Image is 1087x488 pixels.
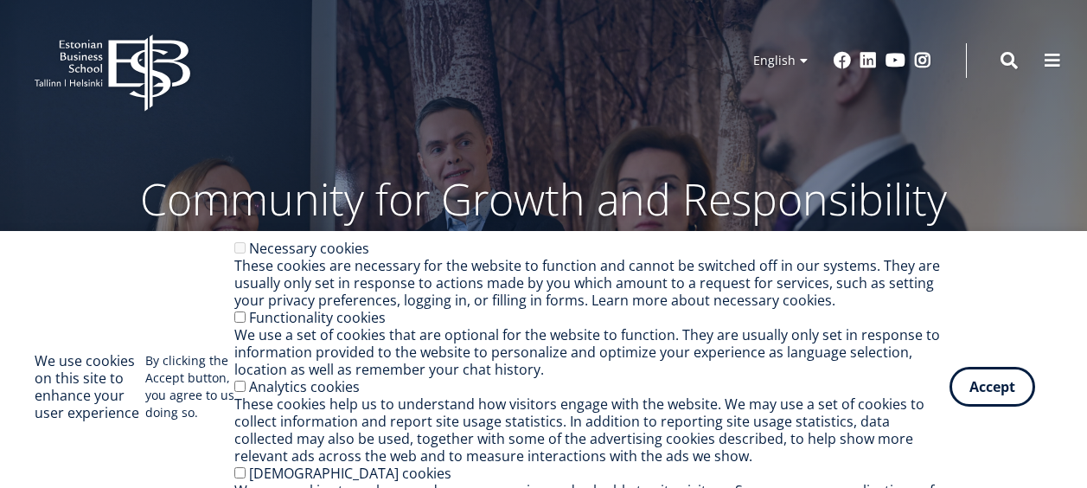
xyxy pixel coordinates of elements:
button: Accept [950,367,1035,407]
label: Necessary cookies [249,239,369,258]
label: Analytics cookies [249,377,360,396]
a: Linkedin [860,52,877,69]
p: By clicking the Accept button, you agree to us doing so. [145,352,235,421]
div: We use a set of cookies that are optional for the website to function. They are usually only set ... [234,326,950,378]
p: Community for Growth and Responsibility [86,173,1002,225]
label: Functionality cookies [249,308,386,327]
a: Youtube [886,52,905,69]
label: [DEMOGRAPHIC_DATA] cookies [249,464,451,483]
h2: We use cookies on this site to enhance your user experience [35,352,145,421]
div: These cookies are necessary for the website to function and cannot be switched off in our systems... [234,257,950,309]
div: These cookies help us to understand how visitors engage with the website. We may use a set of coo... [234,395,950,465]
a: Instagram [914,52,931,69]
a: Facebook [834,52,851,69]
